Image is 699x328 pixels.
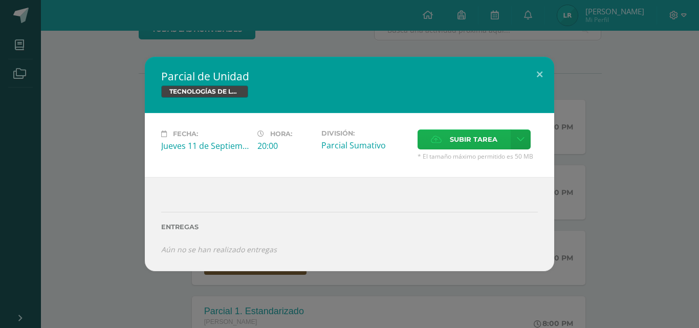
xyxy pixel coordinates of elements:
span: Fecha: [173,130,198,138]
i: Aún no se han realizado entregas [161,245,277,254]
span: TECNOLOGÍAS DE LA INFORMACIÓN Y LA COMUNICACIÓN 5 [161,85,248,98]
div: Parcial Sumativo [321,140,409,151]
div: 20:00 [257,140,313,151]
div: Jueves 11 de Septiembre [161,140,249,151]
span: * El tamaño máximo permitido es 50 MB [418,152,538,161]
span: Hora: [270,130,292,138]
label: Entregas [161,223,538,231]
span: Subir tarea [450,130,497,149]
label: División: [321,129,409,137]
h2: Parcial de Unidad [161,69,538,83]
button: Close (Esc) [525,57,554,92]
